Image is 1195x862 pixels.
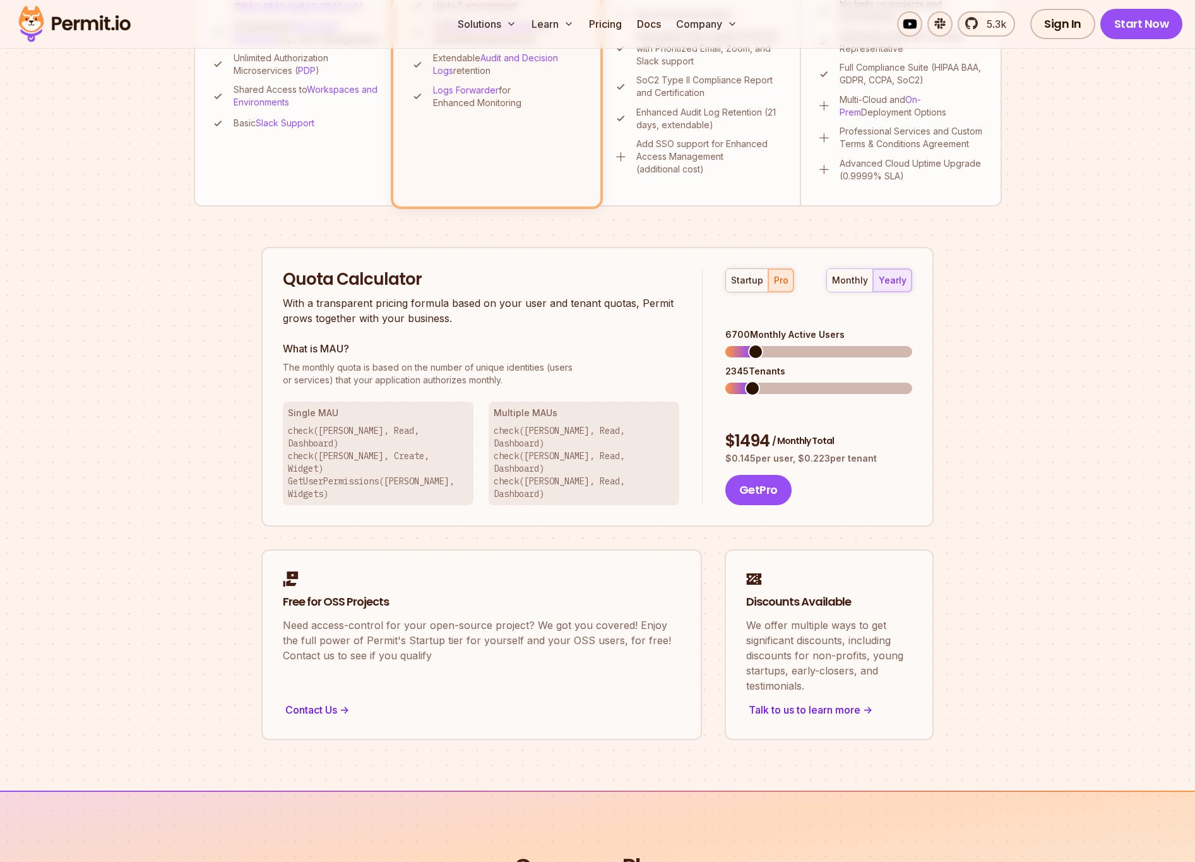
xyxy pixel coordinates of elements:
div: monthly [832,274,868,287]
p: With a transparent pricing formula based on your user and tenant quotas, Permit grows together wi... [283,296,679,326]
p: Enhanced Audit Log Retention (21 days, extendable) [636,106,785,131]
div: $ 1494 [725,430,912,453]
button: Company [671,11,742,37]
a: Start Now [1100,9,1183,39]
p: Unlimited Authorization Microservices ( ) [234,52,381,77]
div: Talk to us to learn more [746,701,912,719]
button: Learn [526,11,579,37]
h3: Multiple MAUs [494,407,674,419]
p: $ 0.145 per user, $ 0.223 per tenant [725,452,912,465]
p: Add SSO support for Enhanced Access Management (additional cost) [636,138,785,176]
a: On-Prem [840,94,921,117]
span: The monthly quota is based on the number of unique identities (users [283,361,679,374]
a: PDP [298,65,316,76]
a: 5.3k [958,11,1015,37]
p: SoC2 Type II Compliance Report and Certification [636,74,785,99]
p: check([PERSON_NAME], Read, Dashboard) check([PERSON_NAME], Create, Widget) GetUserPermissions([PE... [288,424,468,500]
p: or services) that your application authorizes monthly. [283,361,679,386]
span: -> [340,702,349,717]
div: startup [731,274,763,287]
h2: Quota Calculator [283,268,679,291]
div: Contact Us [283,701,681,719]
button: GetPro [725,475,792,505]
a: Pricing [584,11,627,37]
a: Docs [632,11,666,37]
p: Full Compliance Suite (HIPAA BAA, GDPR, CCPA, SoC2) [840,61,985,87]
p: Extendable retention [433,52,584,77]
div: 6700 Monthly Active Users [725,328,912,341]
h2: Discounts Available [746,594,912,610]
p: Advanced Cloud Uptime Upgrade (0.9999% SLA) [840,157,985,183]
h3: What is MAU? [283,341,679,356]
div: 2345 Tenants [725,365,912,378]
p: Shared Access to [234,83,381,109]
span: / Monthly Total [772,434,834,447]
a: Audit and Decision Logs [433,52,558,76]
p: Dedicated Slack Support Channel with Prioritized Email, Zoom, and Slack support [636,30,785,68]
p: We offer multiple ways to get significant discounts, including discounts for non-profits, young s... [746,618,912,693]
span: 5.3k [979,16,1006,32]
p: Multi-Cloud and Deployment Options [840,93,985,119]
p: for Enhanced Monitoring [433,84,584,109]
button: Solutions [453,11,521,37]
a: Slack Support [256,117,314,128]
a: Logs Forwarder [433,85,499,95]
p: Professional Services and Custom Terms & Conditions Agreement [840,125,985,150]
a: Discounts AvailableWe offer multiple ways to get significant discounts, including discounts for n... [725,549,934,740]
img: Permit logo [13,3,136,45]
h2: Free for OSS Projects [283,594,681,610]
a: Sign In [1030,9,1095,39]
a: Free for OSS ProjectsNeed access-control for your open-source project? We got you covered! Enjoy ... [261,549,702,740]
p: check([PERSON_NAME], Read, Dashboard) check([PERSON_NAME], Read, Dashboard) check([PERSON_NAME], ... [494,424,674,500]
h3: Single MAU [288,407,468,419]
span: -> [863,702,872,717]
p: Need access-control for your open-source project? We got you covered! Enjoy the full power of Per... [283,618,681,663]
p: Basic [234,117,314,129]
